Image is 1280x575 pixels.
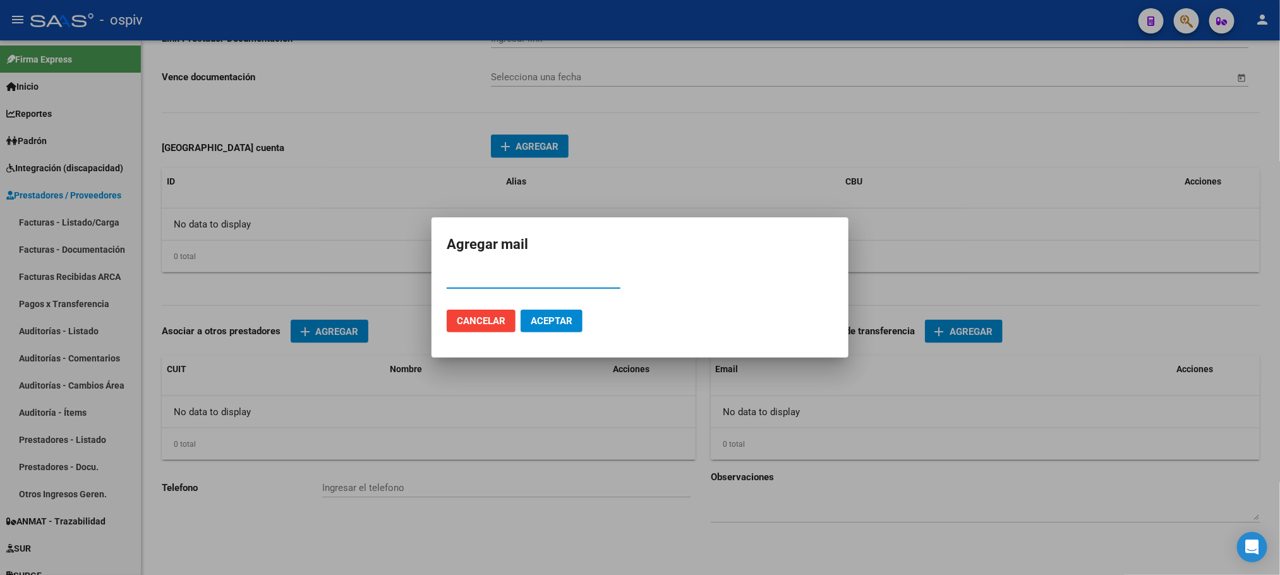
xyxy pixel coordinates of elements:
button: Cancelar [447,310,516,332]
h2: Agregar mail [447,233,833,257]
div: Open Intercom Messenger [1237,532,1267,562]
button: Aceptar [521,310,583,332]
span: Aceptar [531,315,572,327]
span: Cancelar [457,315,505,327]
